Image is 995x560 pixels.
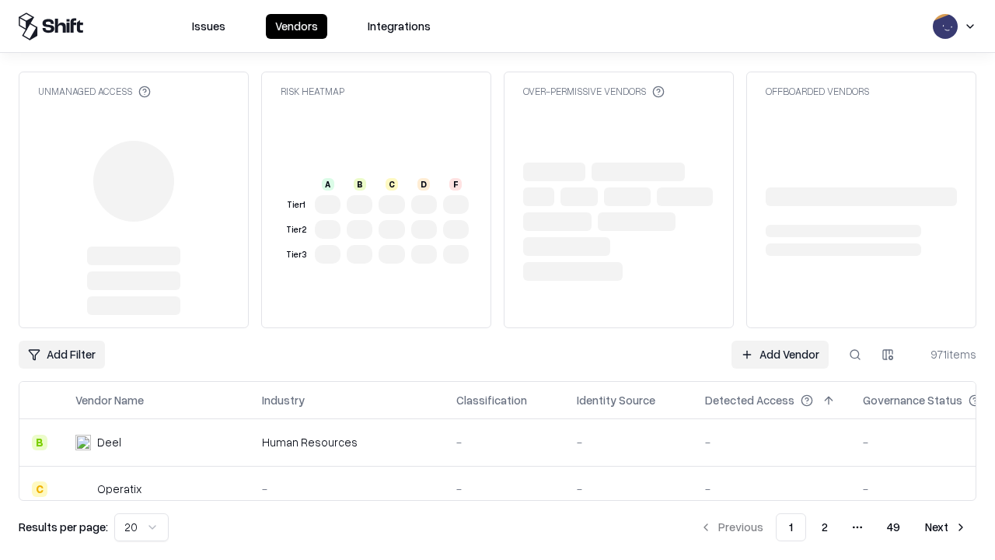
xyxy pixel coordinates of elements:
div: Deel [97,434,121,450]
div: Identity Source [577,392,655,408]
div: Risk Heatmap [281,85,344,98]
div: Vendor Name [75,392,144,408]
div: C [32,481,47,497]
div: Over-Permissive Vendors [523,85,665,98]
img: Operatix [75,481,91,497]
button: 1 [776,513,806,541]
div: F [449,178,462,191]
div: - [456,434,552,450]
div: - [705,481,838,497]
div: - [262,481,431,497]
div: A [322,178,334,191]
a: Add Vendor [731,341,829,369]
button: Next [916,513,976,541]
button: 2 [809,513,840,541]
div: C [386,178,398,191]
p: Results per page: [19,519,108,535]
div: Detected Access [705,392,794,408]
div: - [456,481,552,497]
div: B [354,178,366,191]
div: - [577,481,680,497]
div: Tier 1 [284,198,309,212]
div: - [705,434,838,450]
div: Human Resources [262,434,431,450]
nav: pagination [690,513,976,541]
div: Industry [262,392,305,408]
div: B [32,435,47,450]
div: D [417,178,430,191]
div: Tier 2 [284,223,309,236]
div: Operatix [97,481,141,497]
img: Deel [75,435,91,450]
div: Tier 3 [284,248,309,261]
button: Issues [183,14,235,39]
button: Vendors [266,14,327,39]
div: 971 items [914,346,976,362]
div: Governance Status [863,392,962,408]
button: Integrations [358,14,440,39]
div: Classification [456,392,527,408]
div: Offboarded Vendors [766,85,869,98]
div: - [577,434,680,450]
div: Unmanaged Access [38,85,151,98]
button: 49 [875,513,913,541]
button: Add Filter [19,341,105,369]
